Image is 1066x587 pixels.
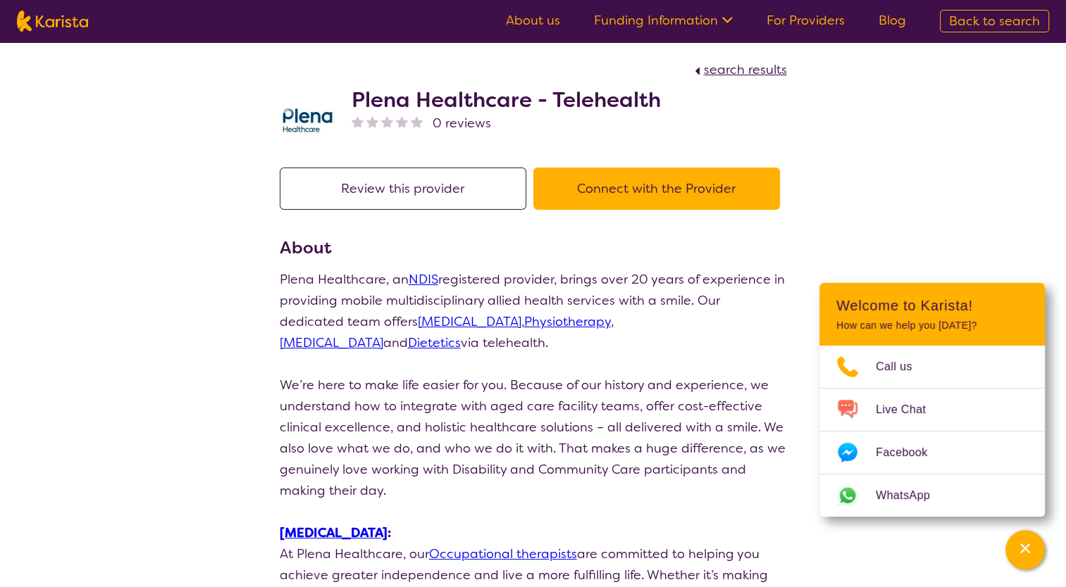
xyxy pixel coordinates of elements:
[280,168,526,210] button: Review this provider
[352,115,364,127] img: nonereviewstar
[17,11,88,32] img: Karista logo
[366,115,378,127] img: nonereviewstar
[408,334,461,351] a: Dietetics
[411,115,423,127] img: nonereviewstar
[280,524,391,541] strong: :
[594,12,733,29] a: Funding Information
[836,297,1028,314] h2: Welcome to Karista!
[836,320,1028,332] p: How can we help you [DATE]?
[280,180,533,197] a: Review this provider
[819,346,1045,517] ul: Choose channel
[433,113,491,134] span: 0 reviews
[704,61,787,78] span: search results
[767,12,845,29] a: For Providers
[418,313,521,330] a: [MEDICAL_DATA]
[280,334,383,351] a: [MEDICAL_DATA]
[524,313,611,330] a: Physiotherapy
[876,442,944,463] span: Facebook
[533,168,780,210] button: Connect with the Provider
[381,115,393,127] img: nonereviewstar
[819,474,1045,517] a: Web link opens in a new tab.
[280,524,388,541] a: [MEDICAL_DATA]
[533,180,787,197] a: Connect with the Provider
[876,399,943,420] span: Live Chat
[280,91,336,147] img: qwv9egg5taowukv2xnze.png
[879,12,906,29] a: Blog
[876,356,929,377] span: Call us
[409,271,438,288] a: NDIS
[691,61,787,78] a: search results
[280,235,787,260] h3: About
[352,87,661,113] h2: Plena Healthcare - Telehealth
[876,485,947,506] span: WhatsApp
[506,12,560,29] a: About us
[949,13,1040,30] span: Back to search
[396,115,408,127] img: nonereviewstar
[280,374,787,501] p: We’re here to make life easier for you. Because of our history and experience, we understand how ...
[429,545,577,562] a: Occupational therapists
[819,283,1045,517] div: Channel Menu
[1005,530,1045,569] button: Channel Menu
[940,10,1049,32] a: Back to search
[280,269,787,353] p: Plena Healthcare, an registered provider, brings over 20 years of experience in providing mobile ...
